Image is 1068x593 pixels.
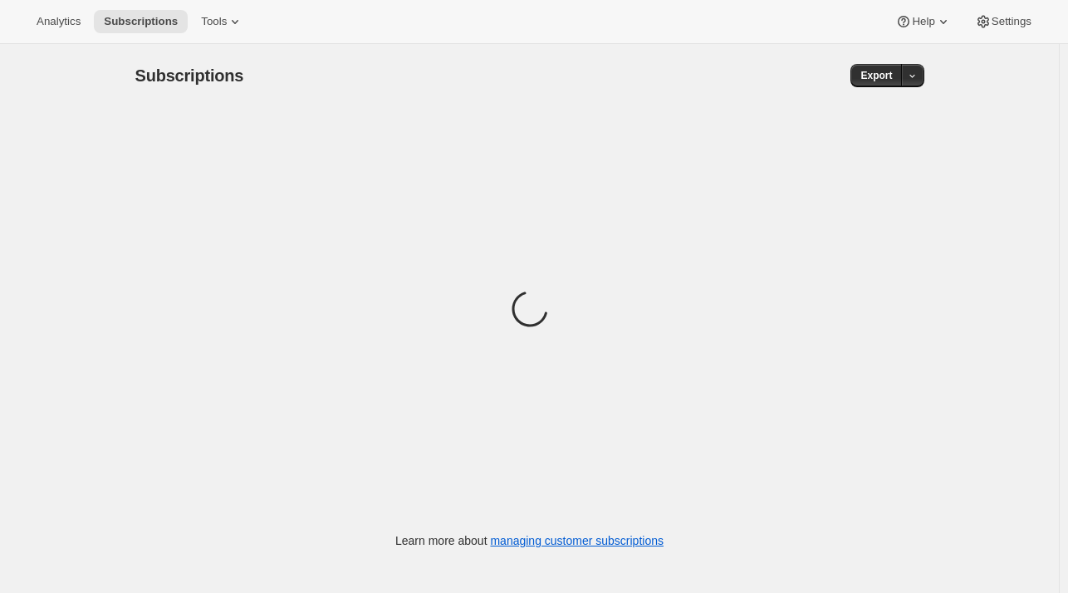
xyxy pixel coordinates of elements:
[395,532,664,549] p: Learn more about
[135,66,244,85] span: Subscriptions
[885,10,961,33] button: Help
[201,15,227,28] span: Tools
[27,10,91,33] button: Analytics
[490,534,664,547] a: managing customer subscriptions
[94,10,188,33] button: Subscriptions
[191,10,253,33] button: Tools
[860,69,892,82] span: Export
[850,64,902,87] button: Export
[37,15,81,28] span: Analytics
[104,15,178,28] span: Subscriptions
[965,10,1041,33] button: Settings
[992,15,1031,28] span: Settings
[912,15,934,28] span: Help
